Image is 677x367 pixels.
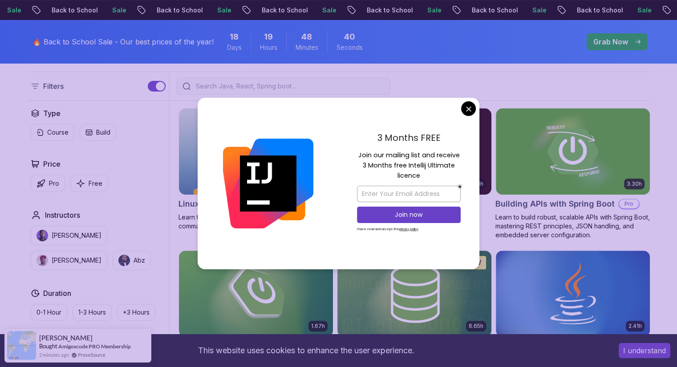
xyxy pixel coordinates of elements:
[89,179,102,188] p: Free
[45,210,80,220] h2: Instructors
[36,308,61,317] p: 0-1 Hour
[49,179,59,188] p: Pro
[627,180,642,187] p: 3.30h
[105,6,133,15] p: Sale
[628,323,642,330] p: 2.41h
[525,6,553,15] p: Sale
[113,251,151,270] button: instructor imgAbz
[134,256,145,265] p: Abz
[359,6,420,15] p: Back to School
[495,108,650,239] a: Building APIs with Spring Boot card3.30hBuilding APIs with Spring BootProLearn to build robust, s...
[78,308,106,317] p: 1-3 Hours
[336,43,363,52] span: Seconds
[464,6,525,15] p: Back to School
[496,108,650,195] img: Building APIs with Spring Boot card
[254,6,315,15] p: Back to School
[43,81,64,92] p: Filters
[178,198,257,210] h2: Linux Fundamentals
[311,323,325,330] p: 1.67h
[260,43,277,52] span: Hours
[123,308,150,317] p: +3 Hours
[39,351,69,359] span: 2 minutes ago
[52,256,101,265] p: [PERSON_NAME]
[149,6,210,15] p: Back to School
[31,251,107,270] button: instructor img[PERSON_NAME]
[230,31,239,43] span: 18 Days
[179,108,333,195] img: Linux Fundamentals card
[70,175,108,192] button: Free
[194,82,385,91] input: Search Java, React, Spring boot ...
[296,43,318,52] span: Minutes
[36,230,48,241] img: instructor img
[31,226,107,245] button: instructor img[PERSON_NAME]
[179,251,333,337] img: Spring Boot for Beginners card
[619,199,639,208] p: Pro
[301,31,312,43] span: 48 Minutes
[178,108,333,231] a: Linux Fundamentals card6.00hLinux FundamentalsProLearn the fundamentals of Linux and how to use t...
[210,6,238,15] p: Sale
[52,231,101,240] p: [PERSON_NAME]
[36,255,48,266] img: instructor img
[96,128,110,137] p: Build
[80,124,116,141] button: Build
[496,251,650,337] img: Java for Beginners card
[569,6,630,15] p: Back to School
[118,255,130,266] img: instructor img
[43,288,71,299] h2: Duration
[117,304,155,321] button: +3 Hours
[31,175,65,192] button: Pro
[47,128,69,137] p: Course
[78,351,105,359] a: ProveSource
[7,341,605,360] div: This website uses cookies to enhance the user experience.
[31,124,74,141] button: Course
[420,6,448,15] p: Sale
[43,108,61,119] h2: Type
[469,323,483,330] p: 6.65h
[337,251,491,337] img: Spring Data JPA card
[227,43,242,52] span: Days
[619,343,670,358] button: Accept cookies
[315,6,343,15] p: Sale
[58,343,131,350] a: Amigoscode PRO Membership
[31,304,67,321] button: 0-1 Hour
[593,36,628,47] p: Grab Now
[32,36,214,47] p: 🔥 Back to School Sale - Our best prices of the year!
[178,213,333,231] p: Learn the fundamentals of Linux and how to use the command line
[264,31,273,43] span: 19 Hours
[39,343,57,350] span: Bought
[495,198,615,210] h2: Building APIs with Spring Boot
[39,334,93,342] span: [PERSON_NAME]
[7,331,36,360] img: provesource social proof notification image
[44,6,105,15] p: Back to School
[495,213,650,239] p: Learn to build robust, scalable APIs with Spring Boot, mastering REST principles, JSON handling, ...
[630,6,658,15] p: Sale
[73,304,112,321] button: 1-3 Hours
[43,159,61,169] h2: Price
[344,31,355,43] span: 40 Seconds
